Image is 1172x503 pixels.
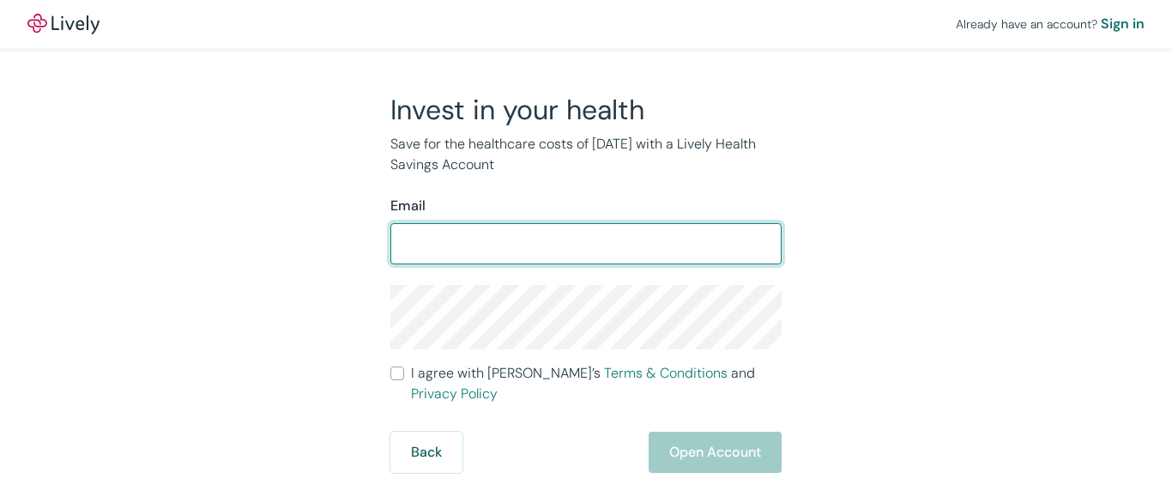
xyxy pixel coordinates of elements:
a: LivelyLively [27,14,100,34]
p: Save for the healthcare costs of [DATE] with a Lively Health Savings Account [390,134,782,175]
button: Back [390,432,462,473]
a: Terms & Conditions [604,364,728,382]
img: Lively [27,14,100,34]
div: Already have an account? [956,14,1145,34]
span: I agree with [PERSON_NAME]’s and [411,363,782,404]
h2: Invest in your health [390,93,782,127]
a: Sign in [1101,14,1145,34]
label: Email [390,196,426,216]
a: Privacy Policy [411,385,498,403]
